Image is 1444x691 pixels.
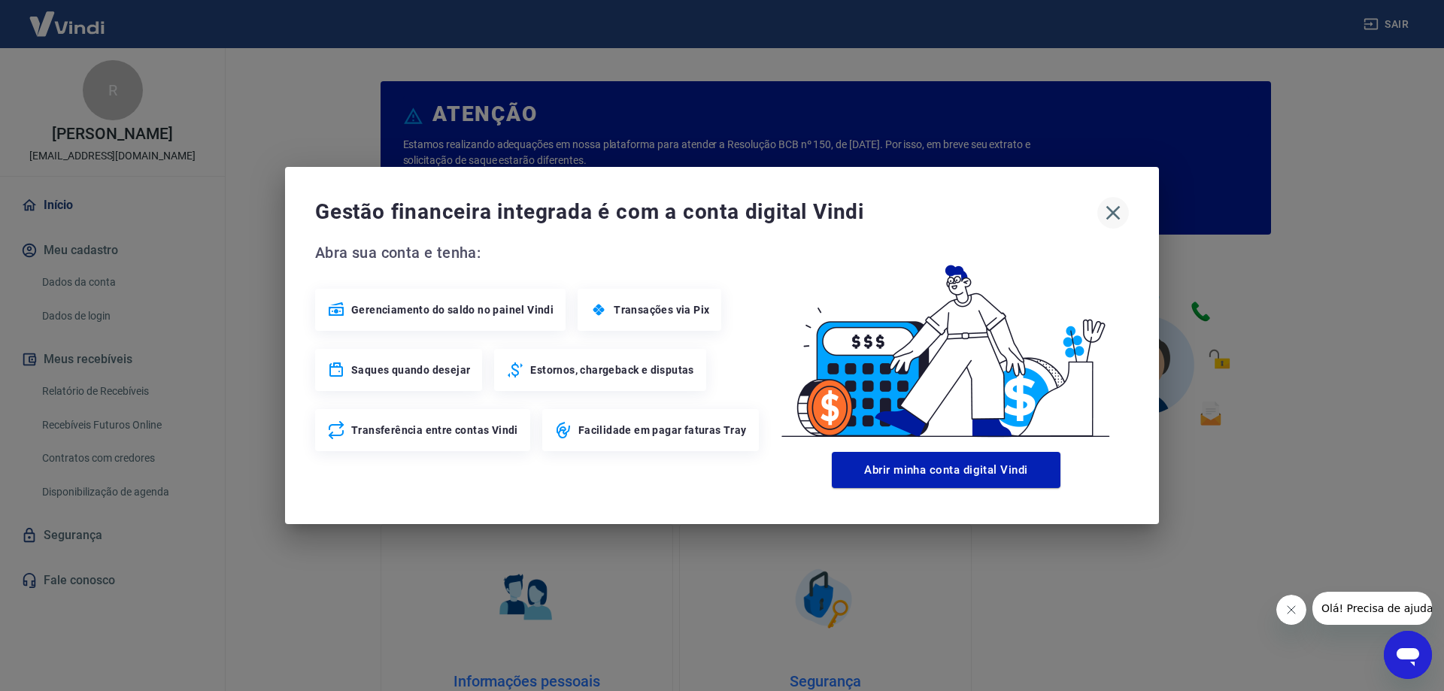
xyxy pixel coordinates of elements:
[1312,592,1432,625] iframe: Mensagem da empresa
[1276,595,1306,625] iframe: Fechar mensagem
[1384,631,1432,679] iframe: Botão para abrir a janela de mensagens
[351,423,518,438] span: Transferência entre contas Vindi
[351,362,470,377] span: Saques quando desejar
[578,423,747,438] span: Facilidade em pagar faturas Tray
[351,302,554,317] span: Gerenciamento do saldo no painel Vindi
[315,241,763,265] span: Abra sua conta e tenha:
[614,302,709,317] span: Transações via Pix
[832,452,1060,488] button: Abrir minha conta digital Vindi
[530,362,693,377] span: Estornos, chargeback e disputas
[315,197,1097,227] span: Gestão financeira integrada é com a conta digital Vindi
[9,11,126,23] span: Olá! Precisa de ajuda?
[763,241,1129,446] img: Good Billing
